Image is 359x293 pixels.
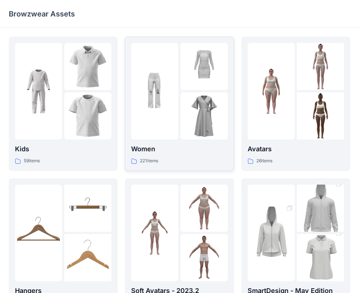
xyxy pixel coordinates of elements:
img: folder 3 [64,92,111,140]
a: folder 1folder 2folder 3Avatars26items [241,37,350,171]
img: folder 2 [297,43,344,90]
p: Women [131,144,228,154]
p: 26 items [256,157,272,165]
img: folder 3 [64,234,111,281]
img: folder 3 [180,92,228,140]
img: folder 2 [64,185,111,232]
img: folder 1 [15,68,62,115]
img: folder 3 [297,92,344,140]
img: folder 1 [248,68,295,115]
p: 221 items [140,157,158,165]
p: Avatars [248,144,344,154]
p: 59 items [24,157,40,165]
p: Kids [15,144,111,154]
img: folder 2 [180,185,228,232]
img: folder 2 [297,173,344,244]
a: folder 1folder 2folder 3Kids59items [9,37,118,171]
p: Browzwear Assets [9,9,75,19]
img: folder 1 [131,209,178,256]
img: folder 2 [180,43,228,90]
img: folder 1 [131,68,178,115]
img: folder 3 [180,234,228,281]
img: folder 1 [248,197,295,268]
a: folder 1folder 2folder 3Women221items [125,37,234,171]
img: folder 2 [64,43,111,90]
img: folder 1 [15,209,62,256]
